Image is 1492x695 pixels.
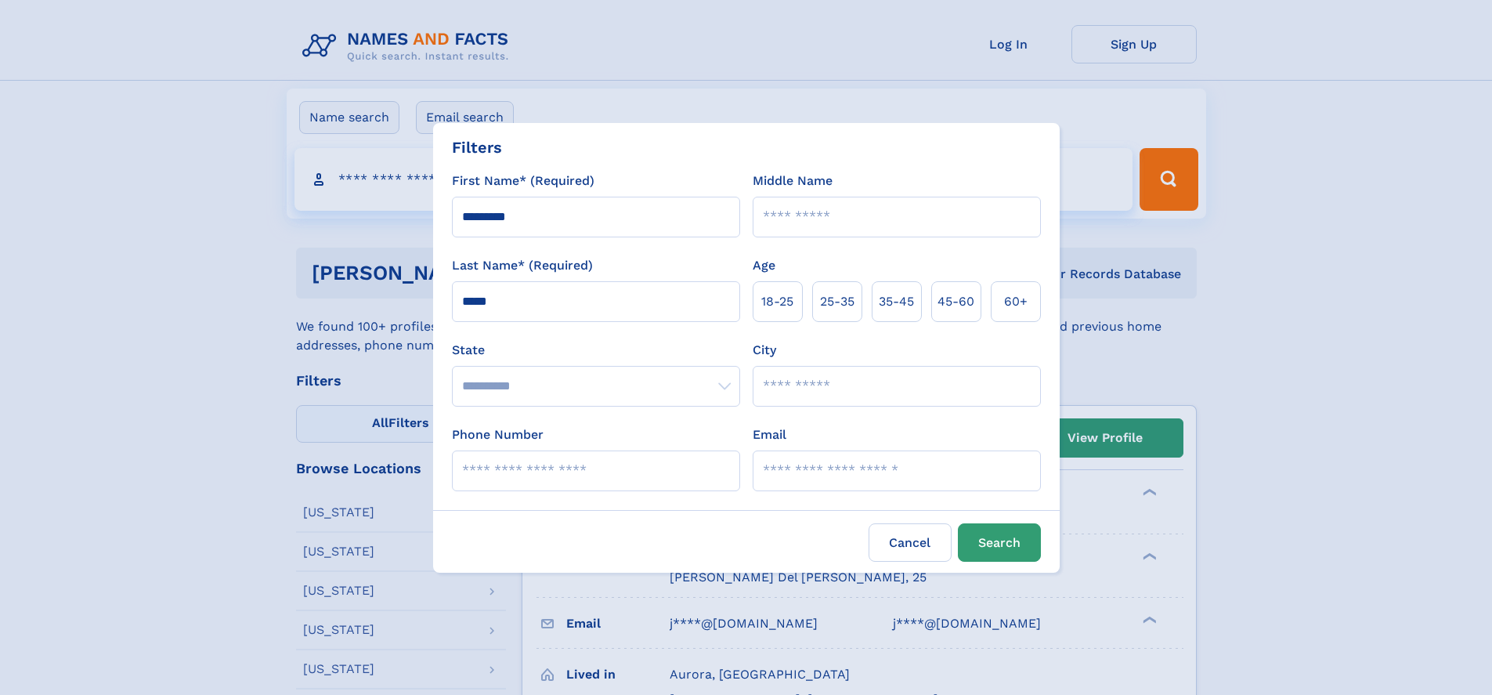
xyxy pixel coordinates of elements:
[958,523,1041,562] button: Search
[820,292,854,311] span: 25‑35
[753,256,775,275] label: Age
[452,172,594,190] label: First Name* (Required)
[753,172,833,190] label: Middle Name
[452,341,740,360] label: State
[1004,292,1028,311] span: 60+
[753,425,786,444] label: Email
[452,256,593,275] label: Last Name* (Required)
[937,292,974,311] span: 45‑60
[879,292,914,311] span: 35‑45
[761,292,793,311] span: 18‑25
[869,523,952,562] label: Cancel
[452,136,502,159] div: Filters
[452,425,544,444] label: Phone Number
[753,341,776,360] label: City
